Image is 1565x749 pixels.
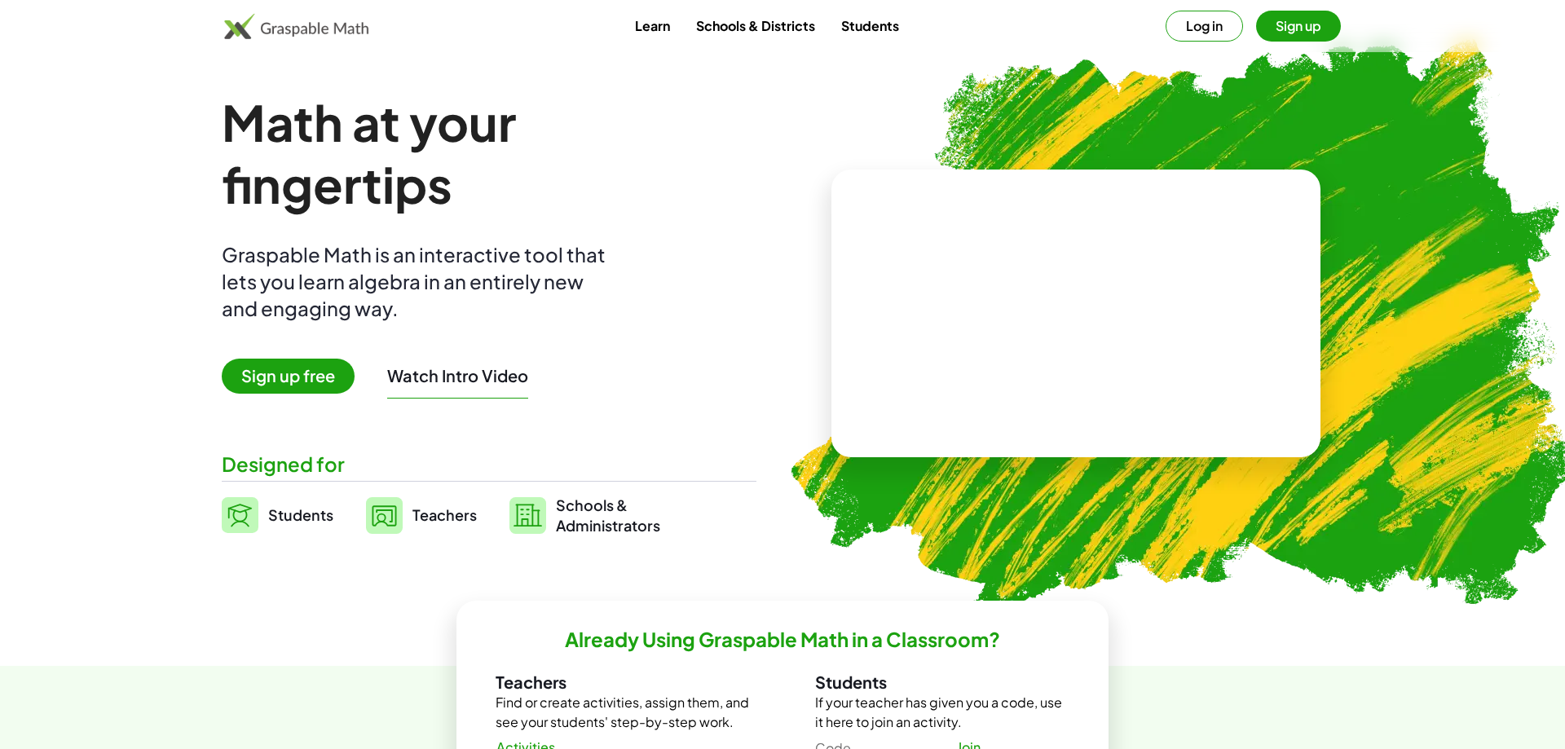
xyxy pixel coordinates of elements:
span: Students [268,505,333,524]
img: svg%3e [509,497,546,534]
a: Learn [622,11,683,41]
h2: Already Using Graspable Math in a Classroom? [565,627,1000,652]
span: Teachers [412,505,477,524]
a: Students [222,495,333,535]
a: Schools & Districts [683,11,828,41]
h3: Teachers [496,672,750,693]
button: Sign up [1256,11,1341,42]
p: If your teacher has given you a code, use it here to join an activity. [815,693,1069,732]
h3: Students [815,672,1069,693]
h1: Math at your fingertips [222,91,740,215]
a: Students [828,11,912,41]
a: Schools &Administrators [509,495,660,535]
div: Graspable Math is an interactive tool that lets you learn algebra in an entirely new and engaging... [222,241,613,322]
button: Watch Intro Video [387,365,528,386]
a: Teachers [366,495,477,535]
button: Log in [1166,11,1243,42]
span: Schools & Administrators [556,495,660,535]
span: Sign up free [222,359,355,394]
img: svg%3e [366,497,403,534]
video: What is this? This is dynamic math notation. Dynamic math notation plays a central role in how Gr... [954,253,1198,375]
div: Designed for [222,451,756,478]
p: Find or create activities, assign them, and see your students' step-by-step work. [496,693,750,732]
img: svg%3e [222,497,258,533]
